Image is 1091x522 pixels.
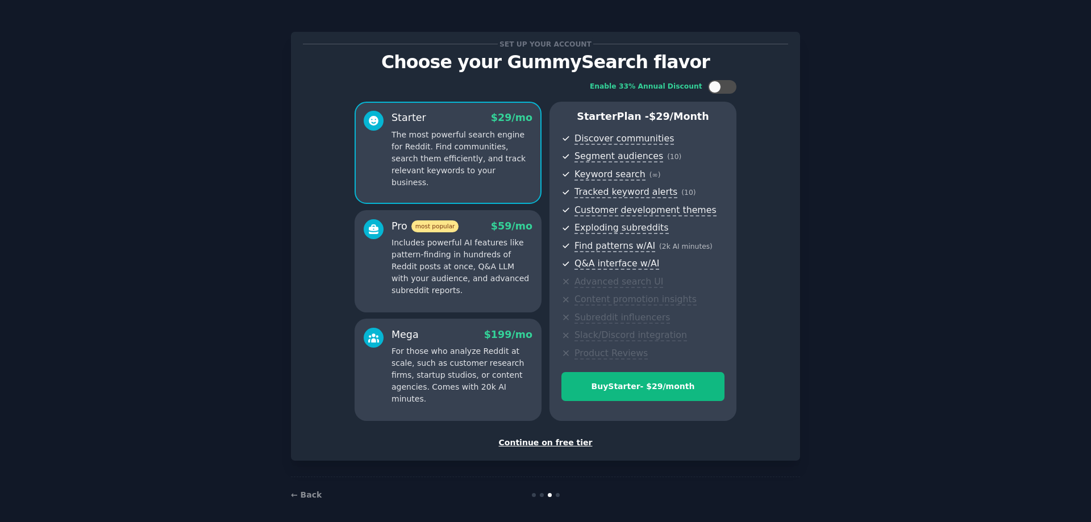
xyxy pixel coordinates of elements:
div: Mega [392,328,419,342]
span: Find patterns w/AI [574,240,655,252]
p: Choose your GummySearch flavor [303,52,788,72]
span: Tracked keyword alerts [574,186,677,198]
button: BuyStarter- $29/month [561,372,724,401]
p: Includes powerful AI features like pattern-finding in hundreds of Reddit posts at once, Q&A LLM w... [392,237,532,297]
span: Exploding subreddits [574,222,668,234]
span: $ 199 /mo [484,329,532,340]
span: $ 59 /mo [491,220,532,232]
span: Discover communities [574,133,674,145]
span: Segment audiences [574,151,663,162]
span: Subreddit influencers [574,312,670,324]
a: ← Back [291,490,322,499]
span: Slack/Discord integration [574,329,687,341]
p: Starter Plan - [561,110,724,124]
div: Enable 33% Annual Discount [590,82,702,92]
span: Keyword search [574,169,646,181]
span: Set up your account [498,38,594,50]
span: $ 29 /mo [491,112,532,123]
span: Content promotion insights [574,294,697,306]
p: The most powerful search engine for Reddit. Find communities, search them efficiently, and track ... [392,129,532,189]
span: most popular [411,220,459,232]
div: Starter [392,111,426,125]
span: ( 2k AI minutes ) [659,243,713,250]
span: ( ∞ ) [649,171,661,179]
div: Continue on free tier [303,437,788,449]
span: Advanced search UI [574,276,663,288]
div: Pro [392,219,459,233]
p: For those who analyze Reddit at scale, such as customer research firms, startup studios, or conte... [392,345,532,405]
span: ( 10 ) [667,153,681,161]
span: Customer development themes [574,204,717,216]
span: Product Reviews [574,348,648,360]
span: Q&A interface w/AI [574,258,659,270]
div: Buy Starter - $ 29 /month [562,381,724,392]
span: ( 10 ) [681,189,696,197]
span: $ 29 /month [649,111,709,122]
